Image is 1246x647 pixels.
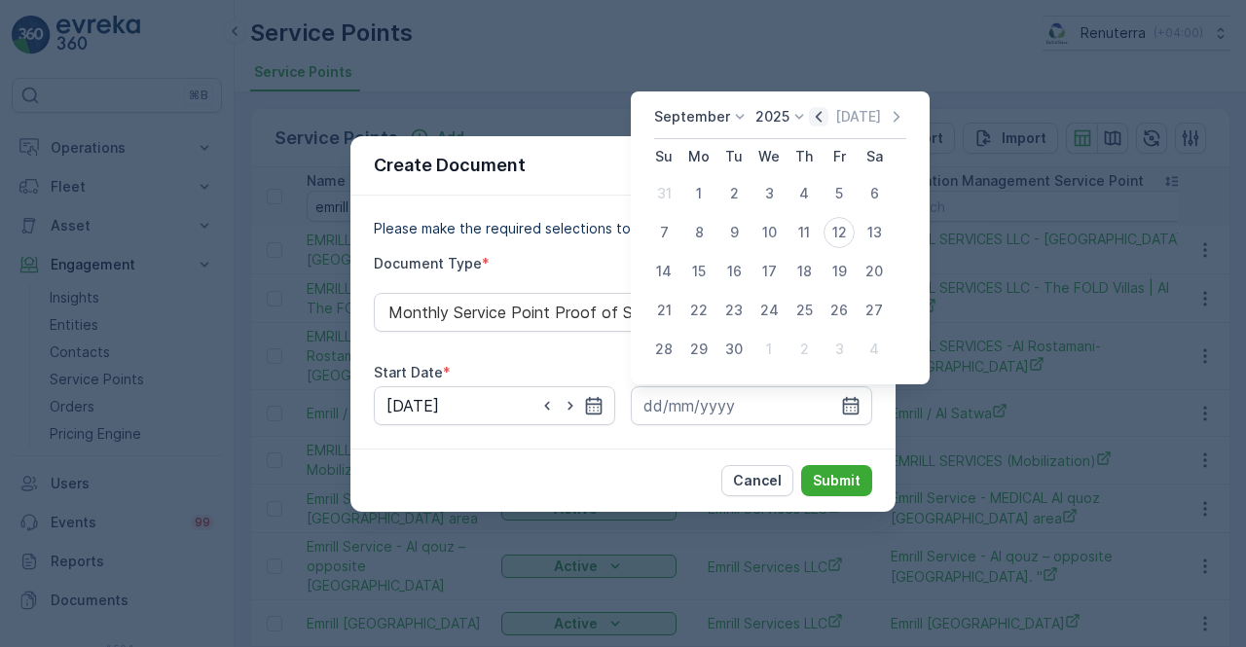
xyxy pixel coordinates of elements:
div: 1 [683,178,715,209]
p: 2025 [755,107,789,126]
p: Submit [813,471,861,490]
div: 20 [859,256,890,287]
div: 2 [788,334,820,365]
div: 17 [753,256,785,287]
div: 6 [859,178,890,209]
input: dd/mm/yyyy [374,386,615,425]
th: Tuesday [716,139,751,174]
label: Document Type [374,255,482,271]
div: 24 [753,295,785,326]
label: Start Date [374,364,443,380]
div: 4 [788,178,820,209]
div: 16 [718,256,750,287]
div: 26 [824,295,855,326]
div: 3 [753,178,785,209]
div: 29 [683,334,715,365]
p: Cancel [733,471,782,490]
p: Please make the required selections to create your document. [374,219,872,238]
div: 14 [648,256,679,287]
div: 22 [683,295,715,326]
p: Create Document [374,152,526,179]
div: 12 [824,217,855,248]
th: Sunday [646,139,681,174]
th: Saturday [857,139,892,174]
div: 10 [753,217,785,248]
div: 15 [683,256,715,287]
div: 25 [788,295,820,326]
div: 13 [859,217,890,248]
div: 11 [788,217,820,248]
div: 3 [824,334,855,365]
p: September [654,107,730,126]
button: Cancel [721,465,793,496]
th: Friday [822,139,857,174]
div: 18 [788,256,820,287]
button: Submit [801,465,872,496]
div: 21 [648,295,679,326]
div: 7 [648,217,679,248]
div: 8 [683,217,715,248]
div: 1 [753,334,785,365]
div: 2 [718,178,750,209]
input: dd/mm/yyyy [631,386,872,425]
div: 31 [648,178,679,209]
div: 19 [824,256,855,287]
div: 30 [718,334,750,365]
p: [DATE] [835,107,881,126]
th: Monday [681,139,716,174]
div: 4 [859,334,890,365]
div: 5 [824,178,855,209]
div: 23 [718,295,750,326]
th: Thursday [787,139,822,174]
div: 9 [718,217,750,248]
div: 28 [648,334,679,365]
div: 27 [859,295,890,326]
th: Wednesday [751,139,787,174]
